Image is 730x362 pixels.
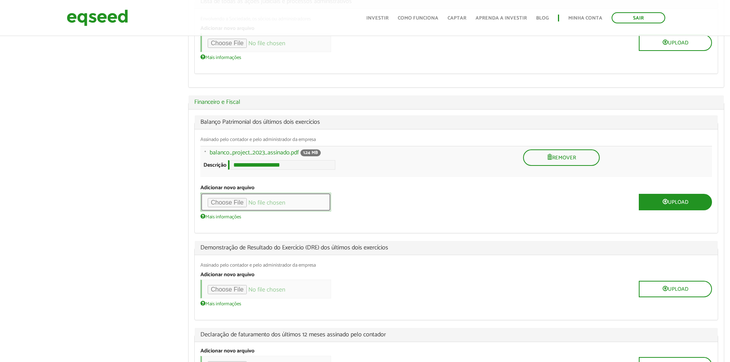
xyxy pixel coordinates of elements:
button: Remover [523,149,600,166]
img: EqSeed [67,8,128,28]
a: Mais informações [200,213,241,219]
label: Adicionar novo arquivo [200,185,254,191]
a: Mais informações [200,54,241,60]
span: Declaração de faturamento dos últimos 12 meses assinado pelo contador [200,332,712,338]
div: Assinado pelo contador e pelo administrador da empresa [200,137,712,142]
span: Demonstração de Resultado do Exercício (DRE) dos últimos dois exercícios [200,245,712,251]
label: Descrição [203,163,226,168]
label: Adicionar novo arquivo [200,349,254,354]
button: Upload [639,194,712,210]
a: Financeiro e Fiscal [194,99,718,105]
button: Upload [639,34,712,51]
a: Investir [366,16,389,21]
a: Mais informações [200,300,241,306]
a: balanco_project_2023_assinado.pdf [210,150,299,156]
a: Blog [536,16,549,21]
label: Adicionar novo arquivo [200,272,254,278]
button: Upload [639,281,712,297]
a: Sair [612,12,665,23]
a: Minha conta [568,16,602,21]
a: Captar [448,16,466,21]
a: Arraste para reordenar [197,149,210,160]
span: Balanço Patrimonial dos últimos dois exercícios [200,119,712,125]
div: Assinado pelo contador e pelo administrador da empresa [200,263,712,268]
span: 1.24 MB [300,149,321,156]
a: Como funciona [398,16,438,21]
a: Aprenda a investir [476,16,527,21]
